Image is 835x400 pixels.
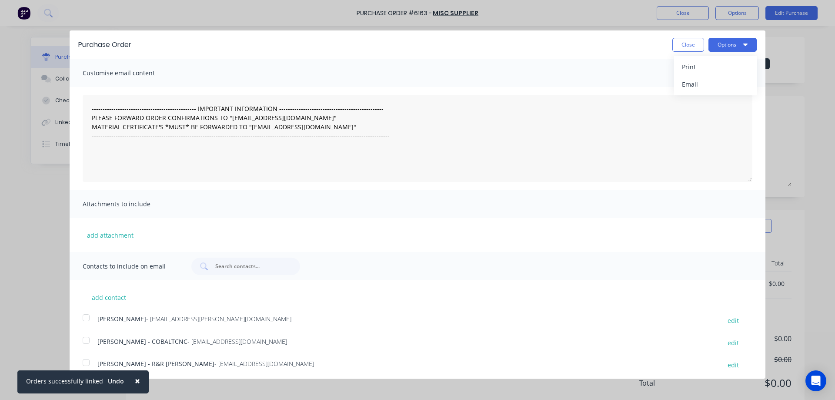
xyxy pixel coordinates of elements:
[214,262,287,271] input: Search contacts...
[126,370,149,391] button: Close
[146,315,291,323] span: - [EMAIL_ADDRESS][PERSON_NAME][DOMAIN_NAME]
[135,375,140,387] span: ×
[83,291,135,304] button: add contact
[674,58,757,76] button: Print
[187,337,287,346] span: - [EMAIL_ADDRESS][DOMAIN_NAME]
[103,375,129,388] button: Undo
[708,38,757,52] button: Options
[26,376,103,386] div: Orders successfully linked
[722,359,744,371] button: edit
[682,78,749,91] div: Email
[97,337,187,346] span: [PERSON_NAME] - COBALTCNC
[78,40,131,50] div: Purchase Order
[83,198,178,210] span: Attachments to include
[97,360,214,368] span: [PERSON_NAME] - R&R [PERSON_NAME]
[214,360,314,368] span: - [EMAIL_ADDRESS][DOMAIN_NAME]
[83,260,178,272] span: Contacts to include on email
[83,229,138,242] button: add attachment
[682,61,749,73] div: Print
[672,38,704,52] button: Close
[722,337,744,349] button: edit
[83,95,752,182] textarea: ------------------------------------------------ IMPORTANT INFORMATION --------------------------...
[722,314,744,326] button: edit
[97,315,146,323] span: [PERSON_NAME]
[83,67,178,79] span: Customise email content
[674,76,757,93] button: Email
[805,370,826,391] div: Open Intercom Messenger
